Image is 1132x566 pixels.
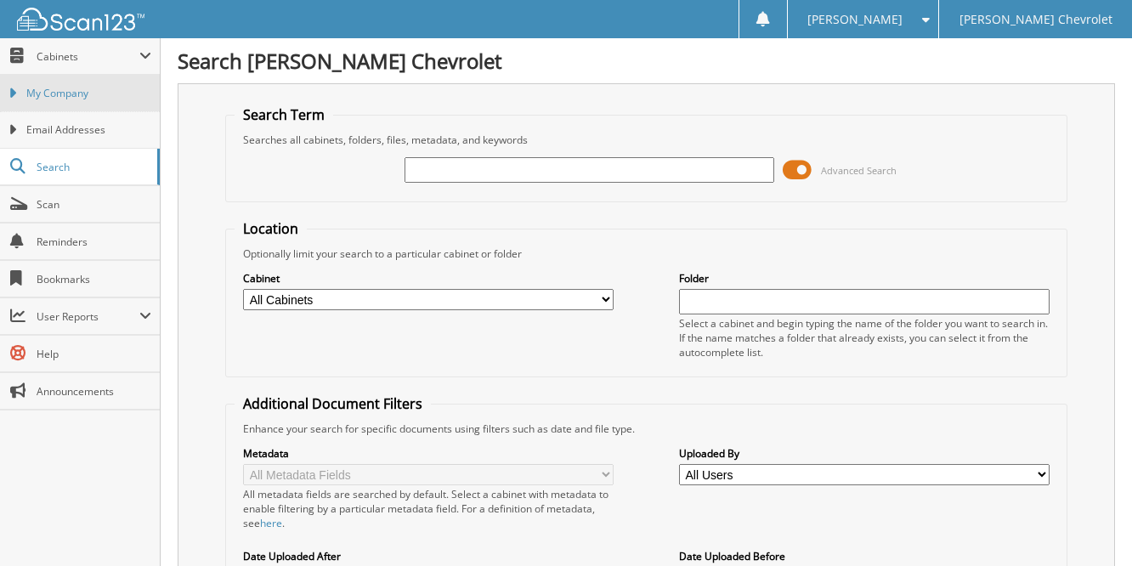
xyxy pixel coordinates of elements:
legend: Location [235,219,307,238]
span: Search [37,160,149,174]
span: Advanced Search [821,164,897,177]
span: [PERSON_NAME] [807,14,903,25]
legend: Additional Document Filters [235,394,431,413]
div: Searches all cabinets, folders, files, metadata, and keywords [235,133,1058,147]
div: Enhance your search for specific documents using filters such as date and file type. [235,422,1058,436]
label: Uploaded By [679,446,1050,461]
label: Date Uploaded Before [679,549,1050,563]
span: Announcements [37,384,151,399]
span: Cabinets [37,49,139,64]
span: User Reports [37,309,139,324]
label: Date Uploaded After [243,549,614,563]
span: Help [37,347,151,361]
span: Scan [37,197,151,212]
div: All metadata fields are searched by default. Select a cabinet with metadata to enable filtering b... [243,487,614,530]
iframe: Chat Widget [1047,484,1132,566]
img: scan123-logo-white.svg [17,8,144,31]
span: Email Addresses [26,122,151,138]
span: Reminders [37,235,151,249]
legend: Search Term [235,105,333,124]
a: here [260,516,282,530]
h1: Search [PERSON_NAME] Chevrolet [178,47,1115,75]
span: [PERSON_NAME] Chevrolet [959,14,1112,25]
span: Bookmarks [37,272,151,286]
label: Metadata [243,446,614,461]
label: Folder [679,271,1050,286]
span: My Company [26,86,151,101]
div: Select a cabinet and begin typing the name of the folder you want to search in. If the name match... [679,316,1050,359]
div: Optionally limit your search to a particular cabinet or folder [235,246,1058,261]
label: Cabinet [243,271,614,286]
